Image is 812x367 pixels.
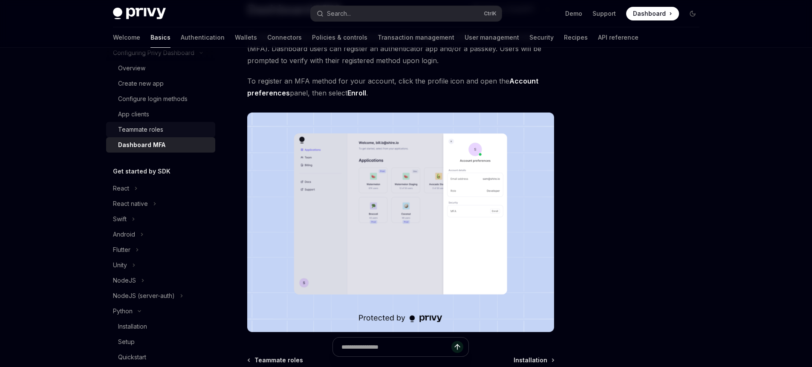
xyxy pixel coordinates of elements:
div: Search... [327,9,351,19]
div: Teammate roles [118,124,163,135]
div: NodeJS (server-auth) [113,291,175,301]
div: Unity [113,260,127,270]
div: React [113,183,129,194]
a: User management [465,27,519,48]
div: Configure login methods [118,94,188,104]
div: App clients [118,109,149,119]
button: Toggle Unity section [106,257,215,273]
div: NodeJS [113,275,136,286]
a: Installation [106,319,215,334]
a: Quickstart [106,350,215,365]
a: Teammate roles [106,122,215,137]
a: Dashboard MFA [106,137,215,153]
a: Security [529,27,554,48]
a: Connectors [267,27,302,48]
div: Overview [118,63,145,73]
input: Ask a question... [341,338,451,356]
strong: Enroll [347,89,366,97]
img: dark logo [113,8,166,20]
span: To keep your Privy developer account secure, Privy supports multi-factor authentication (MFA). Da... [247,31,555,66]
a: Basics [150,27,170,48]
a: Demo [565,9,582,18]
button: Toggle NodeJS section [106,273,215,288]
span: Ctrl K [484,10,497,17]
button: Toggle Swift section [106,211,215,227]
a: API reference [598,27,639,48]
a: Configure login methods [106,91,215,107]
div: React native [113,199,148,209]
h5: Get started by SDK [113,166,170,176]
button: Toggle NodeJS (server-auth) section [106,288,215,303]
a: Recipes [564,27,588,48]
img: images/dashboard-mfa-1.png [247,113,555,332]
a: Policies & controls [312,27,367,48]
a: Overview [106,61,215,76]
button: Send message [451,341,463,353]
a: Welcome [113,27,140,48]
div: Flutter [113,245,130,255]
a: Authentication [181,27,225,48]
button: Toggle React native section [106,196,215,211]
div: Swift [113,214,127,224]
div: Quickstart [118,352,146,362]
a: App clients [106,107,215,122]
a: Transaction management [378,27,454,48]
span: Dashboard [633,9,666,18]
div: Dashboard MFA [118,140,165,150]
a: Support [592,9,616,18]
span: To register an MFA method for your account, click the profile icon and open the panel, then select . [247,75,555,99]
button: Toggle Flutter section [106,242,215,257]
div: Android [113,229,135,240]
a: Create new app [106,76,215,91]
button: Open search [311,6,502,21]
div: Python [113,306,133,316]
div: Setup [118,337,135,347]
button: Toggle Python section [106,303,215,319]
button: Toggle Android section [106,227,215,242]
a: Dashboard [626,7,679,20]
div: Create new app [118,78,164,89]
a: Wallets [235,27,257,48]
div: Installation [118,321,147,332]
button: Toggle React section [106,181,215,196]
button: Toggle dark mode [686,7,699,20]
a: Setup [106,334,215,350]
